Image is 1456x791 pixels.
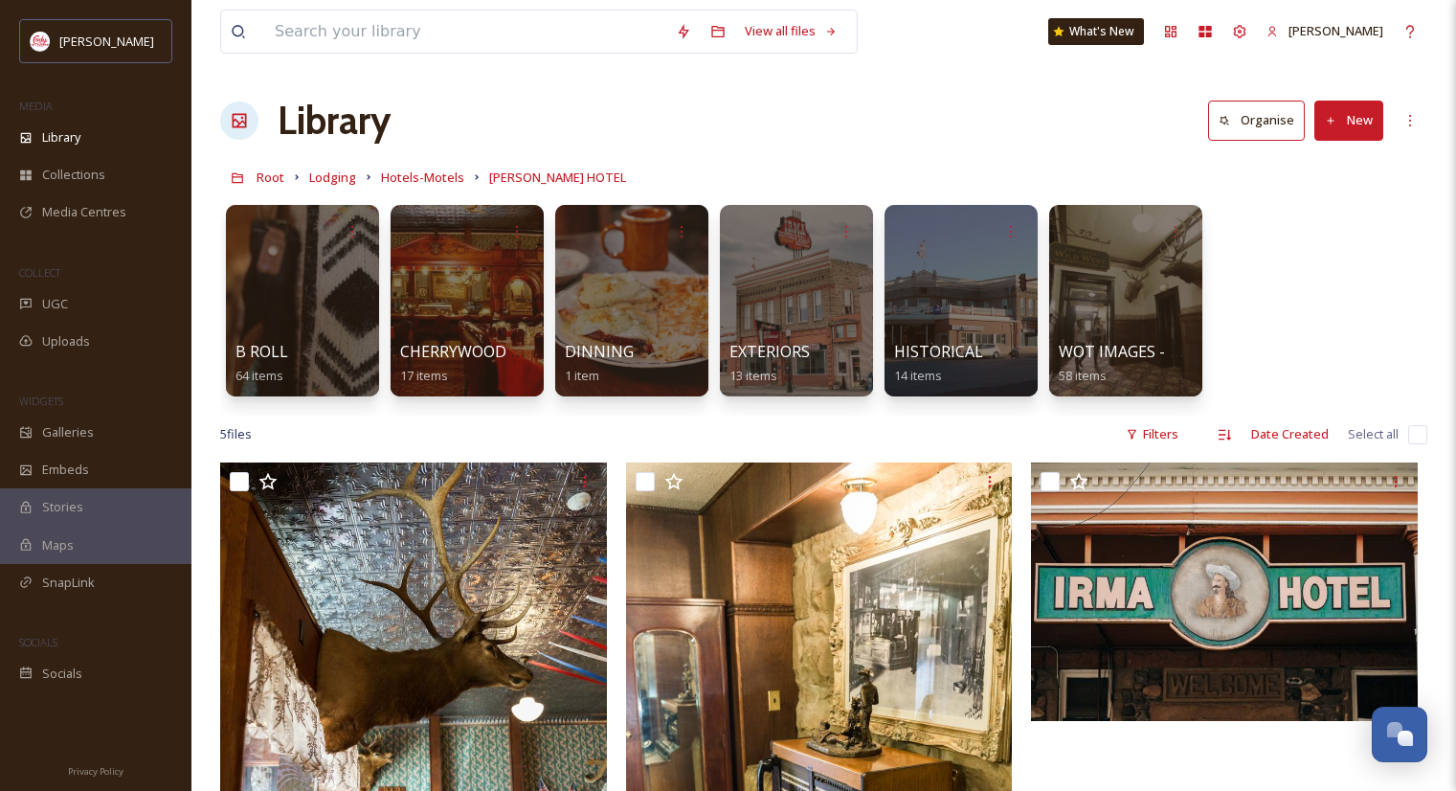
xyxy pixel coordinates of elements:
[220,425,252,443] span: 5 file s
[565,343,634,384] a: DINNING1 item
[1208,101,1305,140] button: Organise
[729,341,810,362] span: EXTERIORS
[31,32,50,51] img: images%20(1).png
[1348,425,1399,443] span: Select all
[729,367,777,384] span: 13 items
[42,574,95,592] span: SnapLink
[1048,18,1144,45] a: What's New
[235,367,283,384] span: 64 items
[42,332,90,350] span: Uploads
[894,367,942,384] span: 14 items
[1116,416,1188,453] div: Filters
[42,203,126,221] span: Media Centres
[19,265,60,280] span: COLLECT
[729,343,810,384] a: EXTERIORS13 items
[1288,22,1383,39] span: [PERSON_NAME]
[1372,707,1427,762] button: Open Chat
[59,33,154,50] span: [PERSON_NAME]
[42,665,82,683] span: Socials
[19,99,53,113] span: MEDIA
[42,295,68,313] span: UGC
[381,169,464,186] span: Hotels-Motels
[1257,12,1393,50] a: [PERSON_NAME]
[42,166,105,184] span: Collections
[565,367,599,384] span: 1 item
[42,128,80,147] span: Library
[19,635,57,649] span: SOCIALS
[1059,367,1107,384] span: 58 items
[265,11,666,53] input: Search your library
[68,765,123,778] span: Privacy Policy
[489,169,626,186] span: [PERSON_NAME] HOTEL
[309,166,356,189] a: Lodging
[400,341,540,362] span: CHERRYWOOD BAR
[894,343,983,384] a: HISTORICAL14 items
[565,341,634,362] span: DINNING
[278,92,391,149] a: Library
[42,498,83,516] span: Stories
[68,758,123,781] a: Privacy Policy
[400,343,540,384] a: CHERRYWOOD BAR17 items
[400,367,448,384] span: 17 items
[257,169,284,186] span: Root
[735,12,847,50] a: View all files
[42,423,94,441] span: Galleries
[1031,463,1418,721] img: 2022_Irma_0004_Sukle.JPG
[235,341,288,362] span: B ROLL
[42,536,74,554] span: Maps
[19,394,63,408] span: WIDGETS
[1242,416,1338,453] div: Date Created
[257,166,284,189] a: Root
[42,461,89,479] span: Embeds
[894,341,983,362] span: HISTORICAL
[1314,101,1383,140] button: New
[381,166,464,189] a: Hotels-Motels
[235,343,288,384] a: B ROLL64 items
[309,169,356,186] span: Lodging
[489,166,626,189] a: [PERSON_NAME] HOTEL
